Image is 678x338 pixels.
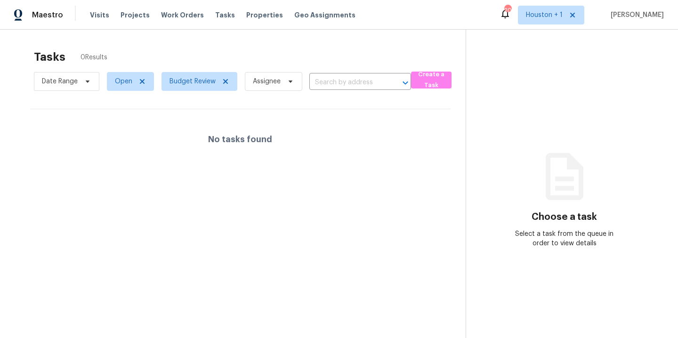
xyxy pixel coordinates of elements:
[246,10,283,20] span: Properties
[416,69,447,91] span: Create a Task
[208,135,272,144] h4: No tasks found
[532,212,597,222] h3: Choose a task
[607,10,664,20] span: [PERSON_NAME]
[121,10,150,20] span: Projects
[34,52,65,62] h2: Tasks
[169,77,216,86] span: Budget Review
[90,10,109,20] span: Visits
[504,6,511,15] div: 20
[81,53,107,62] span: 0 Results
[411,72,452,89] button: Create a Task
[253,77,281,86] span: Assignee
[161,10,204,20] span: Work Orders
[215,12,235,18] span: Tasks
[515,229,613,248] div: Select a task from the queue in order to view details
[526,10,563,20] span: Houston + 1
[42,77,78,86] span: Date Range
[32,10,63,20] span: Maestro
[294,10,355,20] span: Geo Assignments
[309,75,385,90] input: Search by address
[115,77,132,86] span: Open
[399,76,412,89] button: Open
